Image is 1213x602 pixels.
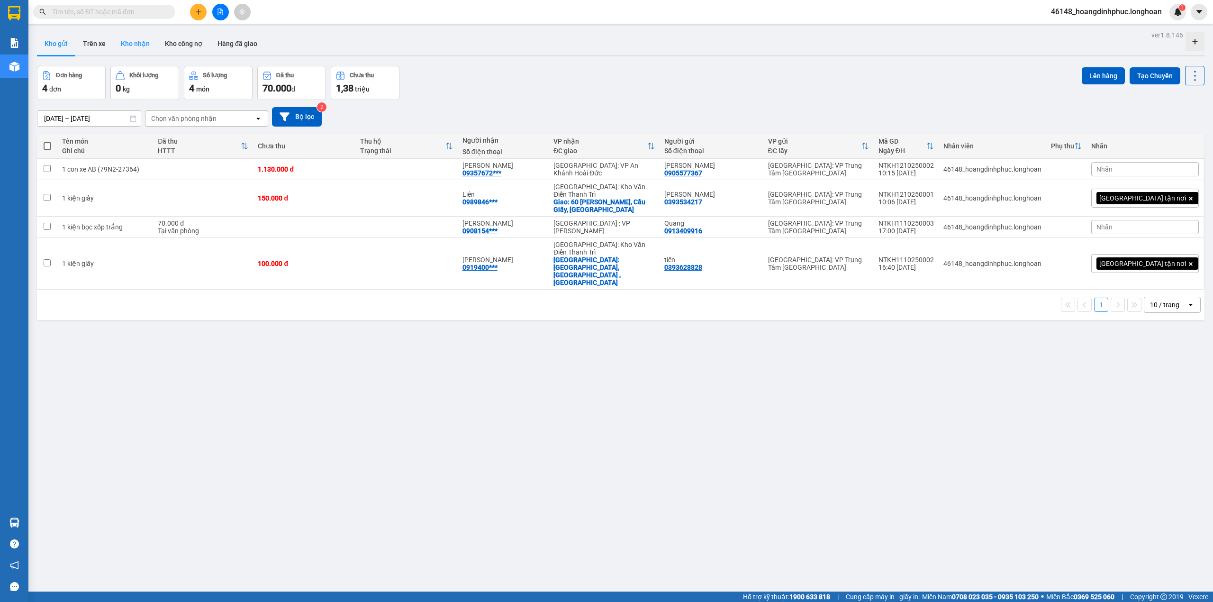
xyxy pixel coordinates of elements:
div: HTTT [158,147,241,155]
th: Toggle SortBy [153,134,253,159]
div: NTKH1210250002 [878,162,934,169]
div: Giao: 60 Trương Công Giai, Cầu Giấy, Hà Nội [553,198,655,213]
div: 10:15 [DATE] [878,169,934,177]
span: 4 [189,82,194,94]
div: ĐC giao [553,147,647,155]
div: Thu hộ [360,137,445,145]
img: solution-icon [9,38,19,48]
div: 1 con xe AB (79N2-27364) [62,165,148,173]
img: warehouse-icon [9,62,19,72]
div: 1 kiện bọc xốp trắng [62,223,148,231]
div: [GEOGRAPHIC_DATA]: VP Trung Tâm [GEOGRAPHIC_DATA] [768,256,869,271]
span: ⚪️ [1041,595,1044,599]
div: Chọn văn phòng nhận [151,114,217,123]
div: [GEOGRAPHIC_DATA] : VP [PERSON_NAME] [553,219,655,235]
button: Tạo Chuyến [1130,67,1180,84]
button: Đã thu70.000đ [257,66,326,100]
div: VP nhận [553,137,647,145]
span: message [10,582,19,591]
button: Hàng đã giao [210,32,265,55]
div: [GEOGRAPHIC_DATA]: VP Trung Tâm [GEOGRAPHIC_DATA] [768,219,869,235]
button: aim [234,4,251,20]
span: Miền Nam [922,592,1039,602]
span: question-circle [10,539,19,548]
div: Ghi chú [62,147,148,155]
span: đ [291,85,295,93]
input: Select a date range. [37,111,141,126]
div: Giao: 780 phố minh khai, Vĩnh Tuy , Hai Bà Trưng hà nội [553,256,655,286]
span: kg [123,85,130,93]
div: Khối lượng [129,72,158,79]
button: Kho nhận [113,32,157,55]
span: | [837,592,839,602]
div: Quang [664,219,759,227]
div: [GEOGRAPHIC_DATA]: VP An Khánh Hoài Đức [553,162,655,177]
span: file-add [217,9,224,15]
button: Trên xe [75,32,113,55]
button: Khối lượng0kg [110,66,179,100]
div: 70.000 đ [158,219,248,227]
div: Liên [462,191,544,198]
div: Tên món [62,137,148,145]
div: 17:00 [DATE] [878,227,934,235]
span: search [39,9,46,15]
div: Nhãn [1091,142,1199,150]
button: Đơn hàng4đơn [37,66,106,100]
div: ver 1.8.146 [1151,30,1183,40]
button: plus [190,4,207,20]
div: 46148_hoangdinhphuc.longhoan [943,194,1041,202]
div: Anh Anh [664,191,759,198]
div: Đã thu [276,72,294,79]
div: Anh Khương [462,162,544,169]
span: plus [195,9,202,15]
div: 100.000 đ [258,260,351,267]
button: Số lượng4món [184,66,253,100]
span: aim [239,9,245,15]
div: Duy Khánh [462,256,544,264]
div: Nhân viên [943,142,1041,150]
div: Người gửi [664,137,759,145]
div: ĐC lấy [768,147,861,155]
div: Ngày ĐH [878,147,926,155]
div: NTKH1210250001 [878,191,934,198]
svg: open [254,115,262,122]
div: Chưa thu [350,72,374,79]
span: 0 [116,82,121,94]
th: Toggle SortBy [1046,134,1086,159]
span: caret-down [1195,8,1204,16]
div: Trạng thái [360,147,445,155]
div: 46148_hoangdinhphuc.longhoan [943,165,1041,173]
div: Người nhận [462,137,544,144]
div: 10:06 [DATE] [878,198,934,206]
span: | [1122,592,1123,602]
div: Chú Tấn [664,162,759,169]
span: Miền Bắc [1046,592,1114,602]
span: 1,38 [336,82,353,94]
div: Đã thu [158,137,241,145]
svg: open [1187,301,1195,309]
span: copyright [1160,593,1167,600]
button: 1 [1094,298,1108,312]
div: NTKH1110250003 [878,219,934,227]
strong: 1900 633 818 [789,593,830,601]
div: [GEOGRAPHIC_DATA]: Kho Văn Điển Thanh Trì [553,241,655,256]
div: Tại văn phòng [158,227,248,235]
button: Bộ lọc [272,107,322,127]
div: 46148_hoangdinhphuc.longhoan [943,223,1041,231]
div: 0913409916 [664,227,702,235]
div: 1 kiện giấy [62,260,148,267]
button: Kho công nợ [157,32,210,55]
div: 10 / trang [1150,300,1179,310]
span: 46148_hoangdinhphuc.longhoan [1043,6,1169,18]
div: NTKH1110250002 [878,256,934,264]
th: Toggle SortBy [549,134,660,159]
button: Lên hàng [1082,67,1125,84]
div: 0393628828 [664,264,702,271]
div: 1 kiện giấy [62,194,148,202]
img: warehouse-icon [9,518,19,528]
div: Bùi Mạnh Quỳnh [462,219,544,227]
span: 4 [42,82,47,94]
span: triệu [355,85,370,93]
div: 150.000 đ [258,194,351,202]
div: [GEOGRAPHIC_DATA]: Kho Văn Điển Thanh Trì [553,183,655,198]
